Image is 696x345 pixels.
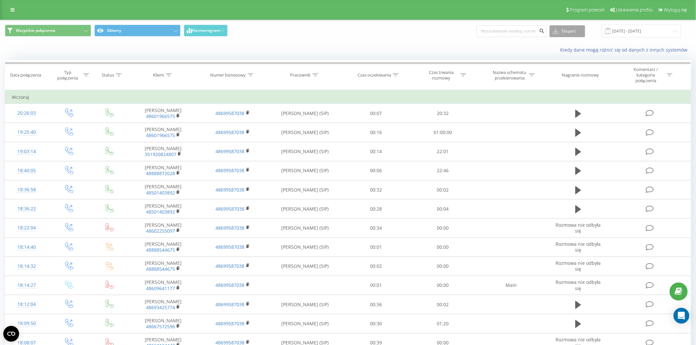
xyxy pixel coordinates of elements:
[146,285,175,291] a: 48609641177
[102,72,114,78] div: Status
[358,72,391,78] div: Czas oczekiwania
[342,180,410,199] td: 00:32
[128,295,198,314] td: [PERSON_NAME]
[128,199,198,218] td: [PERSON_NAME]
[12,279,41,292] div: 18:14:27
[410,295,477,314] td: 00:02
[146,323,175,330] a: 48667572596
[342,104,410,123] td: 00:07
[12,107,41,120] div: 20:26:03
[12,183,41,196] div: 18:36:58
[12,260,41,273] div: 18:14:32
[342,161,410,180] td: 00:06
[146,209,175,215] a: 48501403892
[5,25,91,36] button: Wszystkie połączenia
[562,72,599,78] div: Nagranie rozmowy
[12,202,41,215] div: 18:36:22
[267,314,342,333] td: [PERSON_NAME] (SIP)
[216,148,245,154] a: 48699587038
[216,187,245,193] a: 48699587038
[216,129,245,135] a: 48699587038
[267,218,342,238] td: [PERSON_NAME] (SIP)
[146,247,175,253] a: 48888544675
[146,113,175,119] a: 48601966575
[570,7,605,12] span: Program poleceń
[12,317,41,330] div: 18:09:50
[342,218,410,238] td: 00:34
[267,180,342,199] td: [PERSON_NAME] (SIP)
[290,72,311,78] div: Pracownik
[128,314,198,333] td: [PERSON_NAME]
[192,28,220,33] span: Harmonogram
[267,161,342,180] td: [PERSON_NAME] (SIP)
[267,142,342,161] td: [PERSON_NAME] (SIP)
[145,151,176,157] a: 351920824807
[128,180,198,199] td: [PERSON_NAME]
[146,228,175,234] a: 48602255097
[342,142,410,161] td: 00:14
[342,314,410,333] td: 00:30
[560,47,691,53] a: Kiedy dane mogą różnić się od danych z innych systemów
[410,257,477,276] td: 00:00
[146,304,175,310] a: 48693425774
[216,167,245,173] a: 48699587038
[12,221,41,234] div: 18:22:04
[267,199,342,218] td: [PERSON_NAME] (SIP)
[477,25,546,37] input: Wyszukiwanie według numeru
[146,266,175,272] a: 48888544675
[128,218,198,238] td: [PERSON_NAME]
[16,28,55,33] span: Wszystkie połączenia
[342,238,410,257] td: 00:01
[216,263,245,269] a: 48699587038
[492,70,527,81] div: Nazwa schematu przekierowania
[211,72,246,78] div: Numer biznesowy
[410,199,477,218] td: 00:04
[410,161,477,180] td: 22:46
[216,206,245,212] a: 48699587038
[616,7,653,12] span: Ustawienia profilu
[267,123,342,142] td: [PERSON_NAME] (SIP)
[410,276,477,295] td: 00:00
[128,161,198,180] td: [PERSON_NAME]
[556,260,601,272] span: Rozmowa nie odbyła się
[267,295,342,314] td: [PERSON_NAME] (SIP)
[267,238,342,257] td: [PERSON_NAME] (SIP)
[477,276,546,295] td: Main
[184,25,228,36] button: Harmonogram
[3,326,19,342] button: Open CMP widget
[128,142,198,161] td: [PERSON_NAME]
[54,70,82,81] div: Typ połączenia
[342,123,410,142] td: 00:16
[128,276,198,295] td: [PERSON_NAME]
[410,104,477,123] td: 20:32
[410,218,477,238] td: 00:00
[410,123,477,142] td: 01:00:00
[12,126,41,139] div: 19:25:40
[94,25,181,36] button: Główny
[267,104,342,123] td: [PERSON_NAME] (SIP)
[12,164,41,177] div: 18:40:05
[146,170,175,176] a: 48888872028
[216,244,245,250] a: 48699587038
[424,70,459,81] div: Czas trwania rozmowy
[664,7,687,12] span: Wyloguj się
[128,238,198,257] td: [PERSON_NAME]
[550,25,585,37] button: Eksport
[627,67,665,83] div: Komentarz / kategoria połączenia
[12,241,41,254] div: 18:14:40
[410,314,477,333] td: 01:20
[5,91,691,104] td: Wczoraj
[12,298,41,311] div: 18:12:04
[342,257,410,276] td: 00:02
[128,104,198,123] td: [PERSON_NAME]
[556,279,601,291] span: Rozmowa nie odbyła się
[674,308,689,324] div: Open Intercom Messenger
[216,320,245,327] a: 48699587038
[146,190,175,196] a: 48501403892
[410,180,477,199] td: 00:02
[556,241,601,253] span: Rozmowa nie odbyła się
[342,295,410,314] td: 00:36
[10,72,41,78] div: Data połączenia
[153,72,164,78] div: Klient
[342,276,410,295] td: 00:01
